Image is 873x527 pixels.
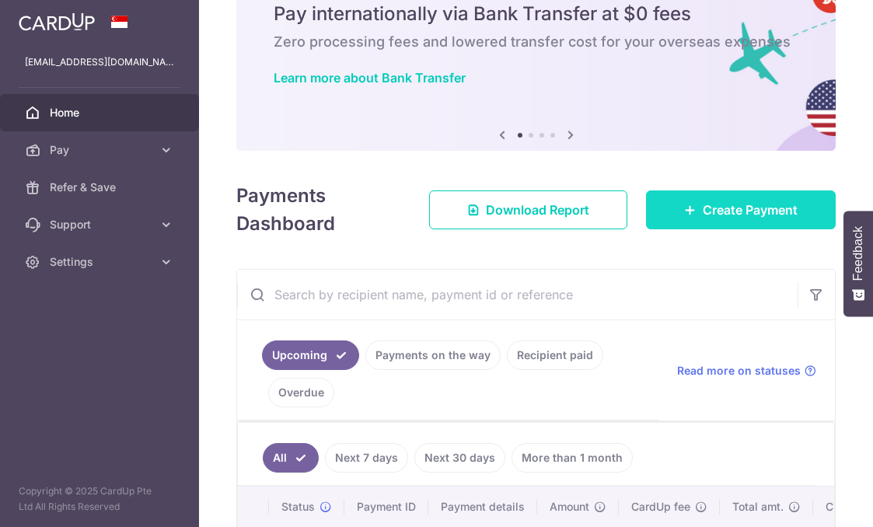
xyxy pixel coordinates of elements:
span: Pay [50,142,152,158]
span: Settings [50,254,152,270]
th: Payment details [428,487,537,527]
th: Payment ID [344,487,428,527]
h5: Pay internationally via Bank Transfer at $0 fees [274,2,798,26]
h6: Zero processing fees and lowered transfer cost for your overseas expenses [274,33,798,51]
input: Search by recipient name, payment id or reference [237,270,798,319]
img: CardUp [19,12,95,31]
span: Download Report [486,201,589,219]
a: Upcoming [262,340,359,370]
span: Read more on statuses [677,363,801,379]
a: Recipient paid [507,340,603,370]
span: Feedback [851,226,865,281]
a: Payments on the way [365,340,501,370]
span: Total amt. [732,499,784,515]
span: Amount [550,499,589,515]
a: Read more on statuses [677,363,816,379]
a: Next 30 days [414,443,505,473]
a: Download Report [429,190,627,229]
span: Refer & Save [50,180,152,195]
a: Learn more about Bank Transfer [274,70,466,86]
a: Next 7 days [325,443,408,473]
span: Support [50,217,152,232]
a: Create Payment [646,190,836,229]
span: Home [50,105,152,120]
p: [EMAIL_ADDRESS][DOMAIN_NAME] [25,54,174,70]
button: Feedback - Show survey [843,211,873,316]
span: Help [36,11,68,25]
a: Overdue [268,378,334,407]
a: More than 1 month [512,443,633,473]
h4: Payments Dashboard [236,182,401,238]
span: Create Payment [703,201,798,219]
span: Status [281,499,315,515]
span: CardUp fee [631,499,690,515]
a: All [263,443,319,473]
